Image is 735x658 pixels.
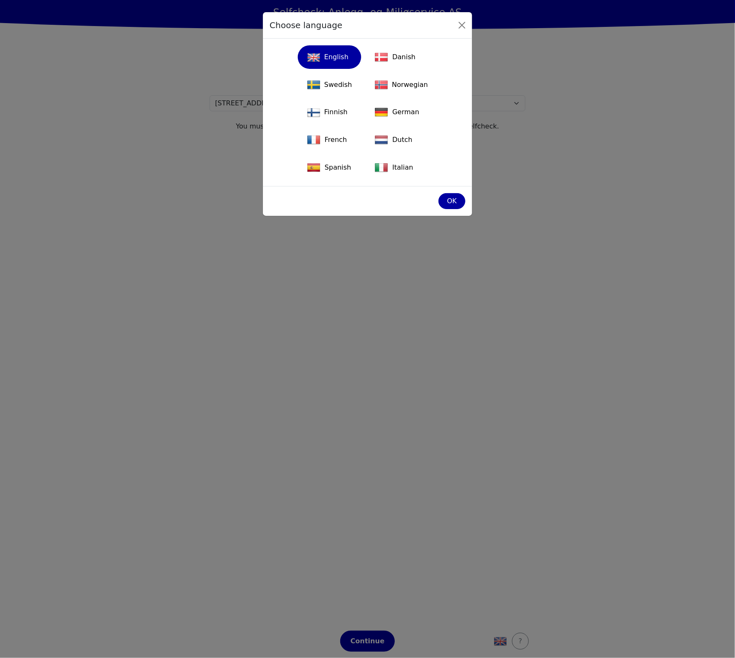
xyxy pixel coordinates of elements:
[370,131,432,149] div: Dutch
[307,133,320,147] img: jgx9vAeuWM1NKsWrZAAAAAElFTkSuQmCC
[307,161,320,174] img: YBNhU4E9E98HQKajxKwAAAABJRU5ErkJggg==
[375,133,388,147] img: 9H98BfgkgPbOoreX8WgZEH++ztX1oqAWChL9QTAAAAAElFTkSuQmCC
[298,128,361,152] button: French
[303,158,356,177] div: Spanish
[370,76,432,94] div: Norwegian
[375,50,388,64] img: isAAAAASUVORK5CYII=
[270,19,342,31] h5: Choose language
[303,76,356,94] div: Swedish
[365,128,437,152] button: Dutch
[370,158,432,177] div: Italian
[298,156,361,179] button: Spanish
[370,103,432,121] div: German
[365,100,437,124] button: German
[298,73,361,96] button: Swedish
[438,193,465,209] button: OK
[307,106,320,119] img: BvYMwfHifcIdtKLPYAAAAASUVORK5CYII=
[303,103,356,121] div: Finnish
[303,131,356,149] div: French
[307,78,320,91] img: el1Z+B3+jRLZ6MeVlC7JUbNM+HElBV28KisuIn8AKOIYuOQZdbUAAAAASUVORK5CYII=
[303,48,356,66] div: English
[444,196,460,206] div: OK
[307,51,320,64] img: 7AiV5eXjk7o66Ll2Qd7VA2nvzvBHmZ09wKvcuKioqoeqkQUNYKJpLSiQntST+zvVdwszkbiSezvVdQm6T93i3AP4FyPKsWKay...
[365,45,437,69] button: Danish
[298,100,361,124] button: Finnish
[375,78,388,91] img: ET1yWHE9acpcvS5JHGv8PqDi2uWUeZLjg0mva5dTsANXZNlF5CdBuoKmjlzHOAAAAABJRU5ErkJggg==
[298,45,361,69] button: English
[375,105,388,119] img: bH4AAAAASUVORK5CYII=
[365,73,437,96] button: Norwegian
[365,156,437,179] button: Italian
[370,48,432,66] div: Danish
[455,18,469,32] button: Close
[375,161,388,174] img: Xj9L6XRjfMoEMDDyud379B2DGSfkCXdK+AAAAAElFTkSuQmCC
